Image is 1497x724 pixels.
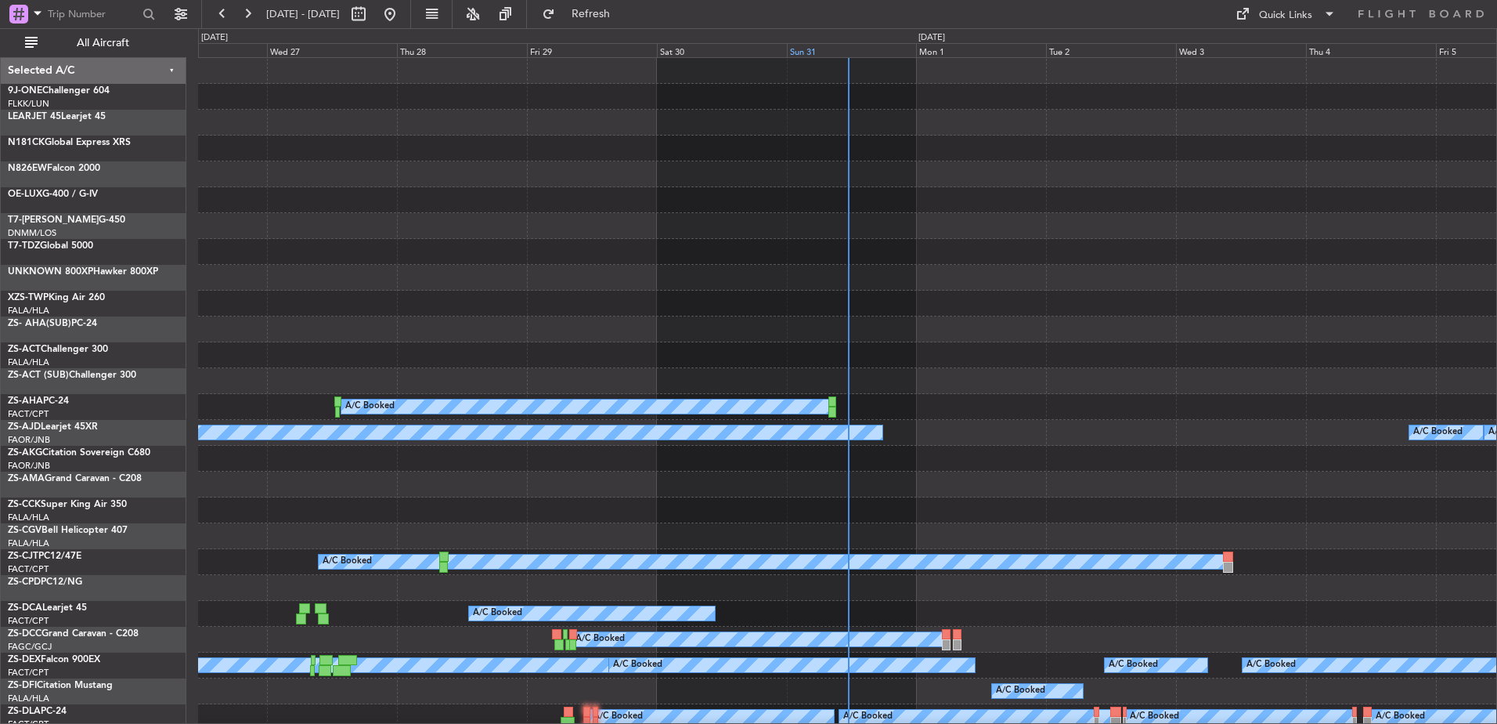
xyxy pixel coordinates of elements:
[8,681,113,690] a: ZS-DFICitation Mustang
[8,267,93,277] span: UNKNOWN 800XP
[8,577,82,587] a: ZS-CPDPC12/NG
[996,679,1045,703] div: A/C Booked
[8,707,67,716] a: ZS-DLAPC-24
[17,31,170,56] button: All Aircraft
[8,371,69,380] span: ZS-ACT (SUB)
[8,293,105,302] a: XZS-TWPKing Air 260
[8,434,50,446] a: FAOR/JNB
[1259,8,1312,24] div: Quick Links
[8,396,43,406] span: ZS-AHA
[8,474,45,483] span: ZS-AMA
[8,538,49,549] a: FALA/HLA
[575,628,625,651] div: A/C Booked
[8,408,49,420] a: FACT/CPT
[916,43,1046,57] div: Mon 1
[8,500,127,509] a: ZS-CCKSuper King Air 350
[8,305,49,317] a: FALA/HLA
[8,526,128,535] a: ZS-CGVBell Helicopter 407
[527,43,657,57] div: Fri 29
[1046,43,1176,57] div: Tue 2
[613,653,662,677] div: A/C Booked
[8,629,41,639] span: ZS-DCC
[8,500,41,509] span: ZS-CCK
[8,345,41,354] span: ZS-ACT
[8,655,100,664] a: ZS-DEXFalcon 900EX
[535,2,629,27] button: Refresh
[397,43,527,57] div: Thu 28
[8,667,49,679] a: FACT/CPT
[8,293,49,302] span: XZS-TWP
[8,603,87,613] a: ZS-DCALearjet 45
[8,215,125,225] a: T7-[PERSON_NAME]G-450
[8,138,45,147] span: N181CK
[8,319,71,328] span: ZS- AHA(SUB)
[8,552,81,561] a: ZS-CJTPC12/47E
[787,43,917,57] div: Sun 31
[8,577,41,587] span: ZS-CPD
[8,86,110,96] a: 9J-ONEChallenger 604
[8,655,41,664] span: ZS-DEX
[8,629,139,639] a: ZS-DCCGrand Caravan - C208
[8,267,158,277] a: UNKNOWN 800XPHawker 800XP
[1228,2,1344,27] button: Quick Links
[8,615,49,627] a: FACT/CPT
[8,345,108,354] a: ZS-ACTChallenger 300
[8,190,42,199] span: OE-LUX
[8,164,47,173] span: N826EW
[201,31,228,45] div: [DATE]
[8,112,61,121] span: LEARJET 45
[8,190,98,199] a: OE-LUXG-400 / G-IV
[266,7,340,21] span: [DATE] - [DATE]
[8,563,49,575] a: FACT/CPT
[137,43,267,57] div: Tue 26
[8,164,100,173] a: N826EWFalcon 2000
[657,43,787,57] div: Sat 30
[8,215,99,225] span: T7-[PERSON_NAME]
[8,396,69,406] a: ZS-AHAPC-24
[8,603,42,613] span: ZS-DCA
[1246,653,1296,677] div: A/C Booked
[8,319,97,328] a: ZS- AHA(SUB)PC-24
[8,681,37,690] span: ZS-DFI
[8,552,38,561] span: ZS-CJT
[558,9,624,20] span: Refresh
[267,43,397,57] div: Wed 27
[8,448,42,458] span: ZS-AKG
[8,460,50,472] a: FAOR/JNB
[8,86,42,96] span: 9J-ONE
[8,526,41,535] span: ZS-CGV
[8,512,49,523] a: FALA/HLA
[8,241,93,251] a: T7-TDZGlobal 5000
[473,602,522,625] div: A/C Booked
[1413,421,1463,444] div: A/C Booked
[41,38,165,49] span: All Aircraft
[1109,653,1158,677] div: A/C Booked
[1176,43,1306,57] div: Wed 3
[8,371,136,380] a: ZS-ACT (SUB)Challenger 300
[8,474,142,483] a: ZS-AMAGrand Caravan - C208
[8,693,49,704] a: FALA/HLA
[8,641,52,653] a: FAGC/GCJ
[8,422,41,432] span: ZS-AJD
[918,31,945,45] div: [DATE]
[8,448,150,458] a: ZS-AKGCitation Sovereign C680
[1306,43,1436,57] div: Thu 4
[8,138,131,147] a: N181CKGlobal Express XRS
[323,550,372,574] div: A/C Booked
[345,395,395,418] div: A/C Booked
[8,241,40,251] span: T7-TDZ
[8,227,56,239] a: DNMM/LOS
[8,422,98,432] a: ZS-AJDLearjet 45XR
[48,2,138,26] input: Trip Number
[8,707,41,716] span: ZS-DLA
[8,98,49,110] a: FLKK/LUN
[8,357,49,368] a: FALA/HLA
[8,112,106,121] a: LEARJET 45Learjet 45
